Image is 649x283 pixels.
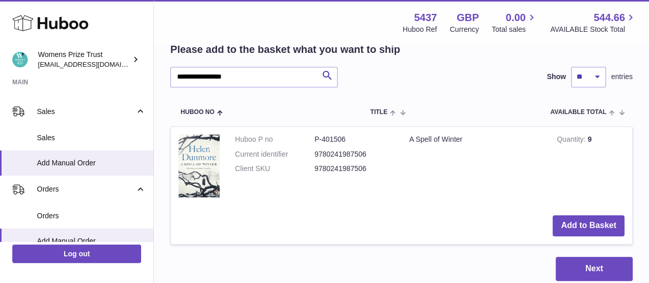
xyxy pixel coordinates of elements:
[457,11,479,25] strong: GBP
[550,11,637,34] a: 544.66 AVAILABLE Stock Total
[314,164,394,174] dd: 9780241987506
[402,127,549,208] td: A Spell of Winter
[556,257,633,281] button: Next
[594,11,625,25] span: 544.66
[37,158,146,168] span: Add Manual Order
[403,25,437,34] div: Huboo Ref
[38,50,130,69] div: Womens Prize Trust
[235,135,314,144] dt: Huboo P no
[235,164,314,174] dt: Client SKU
[370,109,387,116] span: Title
[553,215,624,236] button: Add to Basket
[38,60,151,68] span: [EMAIL_ADDRESS][DOMAIN_NAME]
[235,149,314,159] dt: Current identifier
[414,11,437,25] strong: 5437
[506,11,526,25] span: 0.00
[450,25,479,34] div: Currency
[547,72,566,82] label: Show
[12,52,28,67] img: info@womensprizeforfiction.co.uk
[37,236,146,246] span: Add Manual Order
[557,135,587,146] strong: Quantity
[37,133,146,143] span: Sales
[549,127,632,208] td: 9
[550,25,637,34] span: AVAILABLE Stock Total
[37,184,135,194] span: Orders
[314,149,394,159] dd: 9780241987506
[550,109,606,116] span: AVAILABLE Total
[179,135,220,198] img: A Spell of Winter
[491,25,537,34] span: Total sales
[611,72,633,82] span: entries
[491,11,537,34] a: 0.00 Total sales
[37,211,146,221] span: Orders
[37,107,135,117] span: Sales
[314,135,394,144] dd: P-401506
[12,244,141,263] a: Log out
[170,43,400,56] h2: Please add to the basket what you want to ship
[181,109,214,116] span: Huboo no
